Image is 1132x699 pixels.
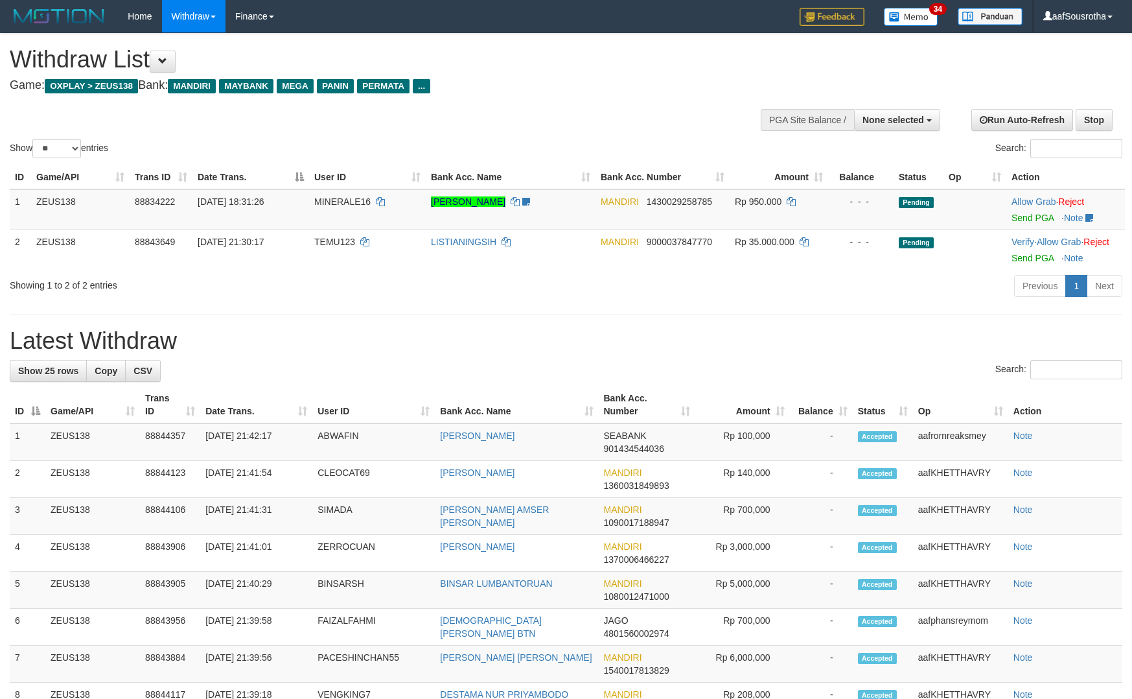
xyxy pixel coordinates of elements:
span: MANDIRI [601,237,639,247]
a: Stop [1076,109,1113,131]
td: aafKHETTHAVRY [913,535,1008,572]
td: 88844123 [140,461,200,498]
a: Note [1064,213,1083,223]
span: MINERALE16 [314,196,371,207]
span: 88834222 [135,196,175,207]
th: Status [894,165,943,189]
span: 34 [929,3,947,15]
td: [DATE] 21:39:58 [200,609,312,646]
td: - [790,535,853,572]
th: Action [1006,165,1125,189]
img: panduan.png [958,8,1022,25]
th: Op: activate to sort column ascending [913,386,1008,423]
a: 1 [1065,275,1087,297]
label: Search: [995,360,1122,379]
td: Rp 3,000,000 [695,535,790,572]
span: MANDIRI [601,196,639,207]
span: Copy 1090017188947 to clipboard [604,517,669,528]
td: - [790,423,853,461]
span: ... [413,79,430,93]
th: Game/API: activate to sort column ascending [45,386,140,423]
td: 3 [10,498,45,535]
a: Note [1013,431,1033,441]
img: Feedback.jpg [800,8,864,26]
a: Send PGA [1011,213,1054,223]
select: Showentries [32,139,81,158]
th: User ID: activate to sort column ascending [309,165,426,189]
span: Copy 1430029258785 to clipboard [647,196,712,207]
span: SEABANK [604,431,647,441]
img: MOTION_logo.png [10,6,108,26]
td: aafKHETTHAVRY [913,461,1008,498]
th: User ID: activate to sort column ascending [312,386,435,423]
td: ZEUS138 [45,461,140,498]
td: - [790,609,853,646]
td: - [790,572,853,609]
th: Game/API: activate to sort column ascending [31,165,130,189]
th: ID [10,165,31,189]
th: Bank Acc. Number: activate to sort column ascending [595,165,730,189]
td: ZEUS138 [45,646,140,683]
th: Trans ID: activate to sort column ascending [130,165,192,189]
td: - [790,646,853,683]
span: Accepted [858,468,897,479]
td: 88843906 [140,535,200,572]
span: 88843649 [135,237,175,247]
span: Copy 1540017813829 to clipboard [604,665,669,676]
span: Accepted [858,431,897,442]
span: [DATE] 18:31:26 [198,196,264,207]
a: [PERSON_NAME] [440,468,514,478]
td: - [790,461,853,498]
td: ZEUS138 [31,189,130,230]
th: Amount: activate to sort column ascending [730,165,828,189]
span: MANDIRI [604,504,642,515]
td: 4 [10,535,45,572]
span: MANDIRI [604,652,642,663]
a: Note [1064,253,1083,263]
td: 5 [10,572,45,609]
td: [DATE] 21:41:01 [200,535,312,572]
h1: Withdraw List [10,47,742,73]
span: · [1037,237,1083,247]
th: Date Trans.: activate to sort column descending [192,165,309,189]
label: Show entries [10,139,108,158]
td: · · [1006,230,1125,270]
span: Pending [899,197,934,208]
td: aafphansreymom [913,609,1008,646]
a: Allow Grab [1037,237,1081,247]
a: [PERSON_NAME] [440,541,514,552]
td: ZEUS138 [45,572,140,609]
td: Rp 5,000,000 [695,572,790,609]
a: Reject [1083,237,1109,247]
span: Copy 1370006466227 to clipboard [604,554,669,565]
div: - - - [833,235,888,248]
a: Reject [1058,196,1084,207]
span: Rp 950.000 [735,196,781,207]
span: · [1011,196,1058,207]
span: [DATE] 21:30:17 [198,237,264,247]
span: Rp 35.000.000 [735,237,794,247]
span: None selected [862,115,924,125]
a: Run Auto-Refresh [971,109,1073,131]
span: Accepted [858,653,897,664]
span: MANDIRI [604,541,642,552]
th: Balance [828,165,894,189]
a: [PERSON_NAME] AMSER [PERSON_NAME] [440,504,549,528]
span: Accepted [858,542,897,553]
a: [DEMOGRAPHIC_DATA][PERSON_NAME] BTN [440,615,542,639]
a: Show 25 rows [10,360,87,382]
span: MANDIRI [604,578,642,589]
th: Balance: activate to sort column ascending [790,386,853,423]
span: Show 25 rows [18,366,78,376]
td: [DATE] 21:39:56 [200,646,312,683]
h4: Game: Bank: [10,79,742,92]
span: TEMU123 [314,237,355,247]
input: Search: [1030,360,1122,379]
a: Note [1013,615,1033,626]
td: 2 [10,230,31,270]
th: Status: activate to sort column ascending [853,386,913,423]
td: PACESHINCHAN55 [312,646,435,683]
span: Copy 4801560002974 to clipboard [604,628,669,639]
a: Note [1013,541,1033,552]
td: 88844106 [140,498,200,535]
